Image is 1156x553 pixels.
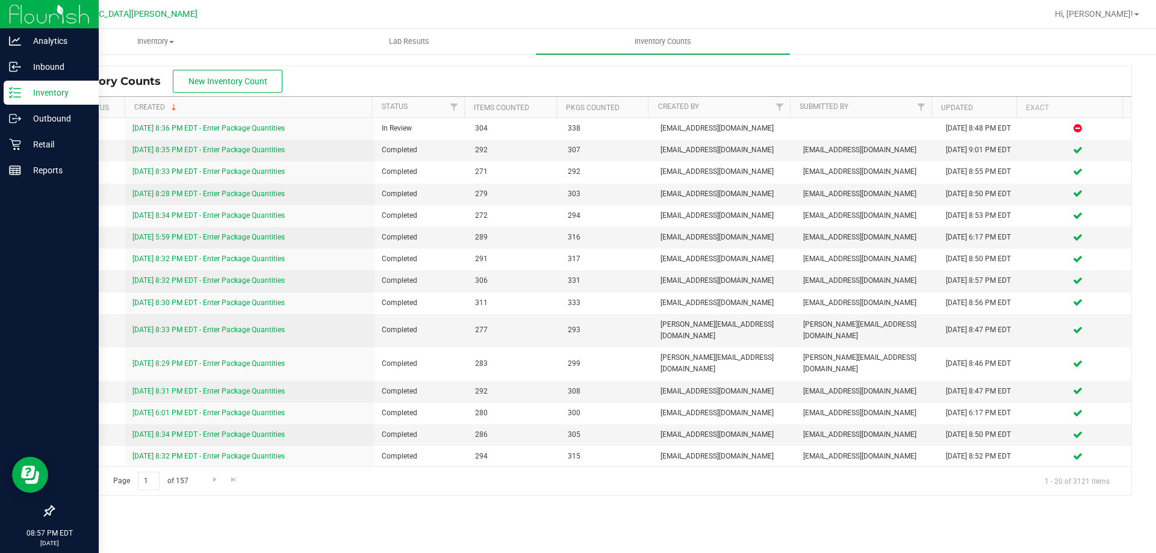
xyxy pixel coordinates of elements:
span: [EMAIL_ADDRESS][DOMAIN_NAME] [660,123,789,134]
span: Completed [382,297,460,309]
a: [DATE] 8:32 PM EDT - Enter Package Quantities [132,276,285,285]
span: [EMAIL_ADDRESS][DOMAIN_NAME] [803,297,931,309]
span: 286 [475,429,553,440]
span: Completed [382,386,460,397]
span: [EMAIL_ADDRESS][DOMAIN_NAME] [803,275,931,286]
span: [EMAIL_ADDRESS][DOMAIN_NAME] [660,407,789,419]
div: [DATE] 8:48 PM EDT [946,123,1017,134]
a: Lab Results [282,29,536,54]
span: 293 [568,324,646,336]
div: [DATE] 8:47 PM EDT [946,324,1017,336]
span: [EMAIL_ADDRESS][DOMAIN_NAME] [660,253,789,265]
span: 292 [568,166,646,178]
span: 303 [568,188,646,200]
span: 331 [568,275,646,286]
div: [DATE] 8:52 PM EDT [946,451,1017,462]
span: [PERSON_NAME][EMAIL_ADDRESS][DOMAIN_NAME] [803,319,931,342]
div: [DATE] 6:17 PM EDT [946,232,1017,243]
span: 277 [475,324,553,336]
span: In Review [382,123,460,134]
span: Completed [382,144,460,156]
span: 307 [568,144,646,156]
span: New Inventory Count [188,76,267,86]
span: [EMAIL_ADDRESS][DOMAIN_NAME] [660,386,789,397]
p: Retail [21,137,93,152]
div: [DATE] 8:57 PM EDT [946,275,1017,286]
button: New Inventory Count [173,70,282,93]
div: [DATE] 8:50 PM EDT [946,188,1017,200]
inline-svg: Outbound [9,113,21,125]
span: Completed [382,210,460,221]
a: [DATE] 5:59 PM EDT - Enter Package Quantities [132,233,285,241]
div: [DATE] 6:17 PM EDT [946,407,1017,419]
span: Completed [382,166,460,178]
a: Pkgs Counted [566,103,620,112]
span: [EMAIL_ADDRESS][DOMAIN_NAME] [803,166,931,178]
span: 299 [568,358,646,369]
span: [EMAIL_ADDRESS][DOMAIN_NAME] [660,275,789,286]
span: 289 [475,232,553,243]
span: [PERSON_NAME][EMAIL_ADDRESS][DOMAIN_NAME] [660,352,789,375]
iframe: Resource center [12,457,48,493]
p: Outbound [21,111,93,126]
a: Updated [941,103,973,112]
span: 311 [475,297,553,309]
p: Inventory [21,85,93,100]
span: Hi, [PERSON_NAME]! [1055,9,1133,19]
span: Lab Results [373,36,446,47]
span: 317 [568,253,646,265]
a: [DATE] 8:31 PM EDT - Enter Package Quantities [132,387,285,395]
span: 292 [475,386,553,397]
a: Created [134,103,179,111]
a: Go to the last page [225,472,243,488]
span: [EMAIL_ADDRESS][DOMAIN_NAME] [803,253,931,265]
a: Submitted By [800,102,848,111]
div: [DATE] 8:46 PM EDT [946,358,1017,369]
span: Completed [382,451,460,462]
span: 294 [568,210,646,221]
a: [DATE] 8:32 PM EDT - Enter Package Quantities [132,255,285,263]
span: [EMAIL_ADDRESS][DOMAIN_NAME] [660,451,789,462]
span: 292 [475,144,553,156]
a: [DATE] 8:33 PM EDT - Enter Package Quantities [132,167,285,176]
a: Inventory Counts [536,29,789,54]
span: 308 [568,386,646,397]
span: [EMAIL_ADDRESS][DOMAIN_NAME] [803,386,931,397]
span: Inventory Counts [63,75,173,88]
p: Analytics [21,34,93,48]
span: [EMAIL_ADDRESS][DOMAIN_NAME] [660,210,789,221]
span: [EMAIL_ADDRESS][DOMAIN_NAME] [803,407,931,419]
span: [EMAIL_ADDRESS][DOMAIN_NAME] [660,166,789,178]
a: [DATE] 8:28 PM EDT - Enter Package Quantities [132,190,285,198]
div: [DATE] 8:55 PM EDT [946,166,1017,178]
a: [DATE] 8:32 PM EDT - Enter Package Quantities [132,452,285,460]
inline-svg: Retail [9,138,21,150]
span: 316 [568,232,646,243]
a: [DATE] 8:34 PM EDT - Enter Package Quantities [132,211,285,220]
span: Inventory [30,36,282,47]
div: [DATE] 8:50 PM EDT [946,429,1017,440]
a: [DATE] 8:33 PM EDT - Enter Package Quantities [132,326,285,334]
span: Completed [382,407,460,419]
a: Filter [769,97,789,117]
span: 305 [568,429,646,440]
a: Filter [444,97,464,117]
span: [EMAIL_ADDRESS][DOMAIN_NAME] [660,144,789,156]
span: Completed [382,429,460,440]
span: 272 [475,210,553,221]
span: [EMAIL_ADDRESS][DOMAIN_NAME] [660,297,789,309]
span: 294 [475,451,553,462]
span: [EMAIL_ADDRESS][DOMAIN_NAME] [660,188,789,200]
span: Completed [382,324,460,336]
span: Completed [382,232,460,243]
span: 315 [568,451,646,462]
span: [GEOGRAPHIC_DATA][PERSON_NAME] [49,9,197,19]
a: Created By [658,102,699,111]
span: 1 - 20 of 3121 items [1035,472,1119,490]
a: [DATE] 8:29 PM EDT - Enter Package Quantities [132,359,285,368]
span: [EMAIL_ADDRESS][DOMAIN_NAME] [803,451,931,462]
span: 306 [475,275,553,286]
a: Filter [911,97,931,117]
inline-svg: Reports [9,164,21,176]
span: Page of 157 [103,472,198,490]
